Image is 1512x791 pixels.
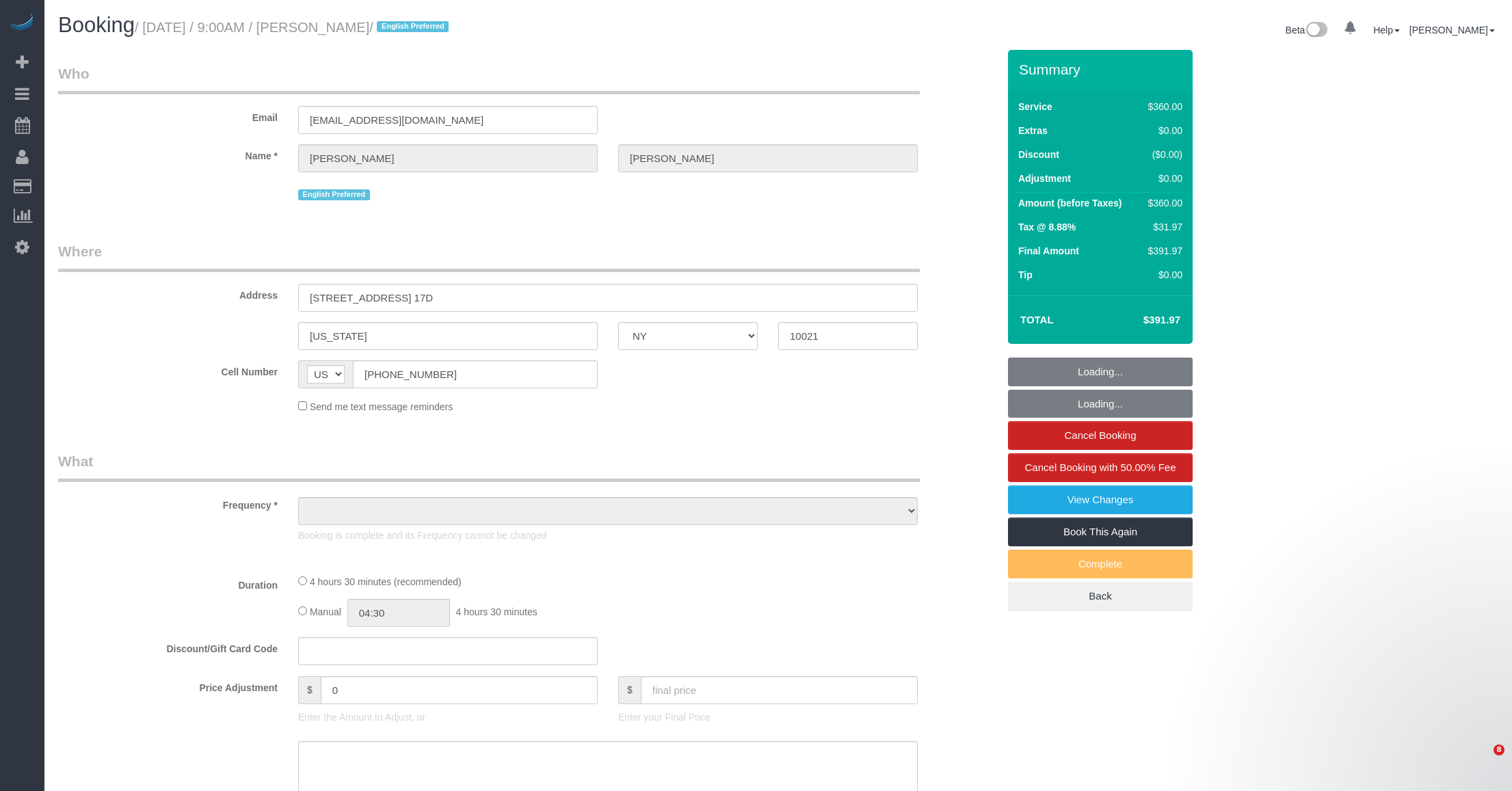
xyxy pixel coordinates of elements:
[58,241,920,272] legend: Where
[48,676,288,695] label: Price Adjustment
[310,606,341,617] span: Manual
[298,710,598,724] p: Enter the Amount to Adjust, or
[48,284,288,302] label: Address
[48,106,288,124] label: Email
[48,637,288,656] label: Discount/Gift Card Code
[1018,124,1048,137] label: Extras
[1008,453,1193,482] a: Cancel Booking with 50.00% Fee
[1008,582,1193,611] a: Back
[1143,196,1182,210] div: $360.00
[778,322,918,350] input: Zip Code
[310,576,462,587] span: 4 hours 30 minutes (recommended)
[1465,745,1498,777] iframe: Intercom live chat
[1018,220,1076,234] label: Tax @ 8.88%
[48,144,288,163] label: Name *
[48,360,288,379] label: Cell Number
[1143,244,1182,258] div: $391.97
[1008,485,1193,514] a: View Changes
[1143,220,1182,234] div: $31.97
[1018,244,1079,258] label: Final Amount
[641,676,918,704] input: final price
[1409,25,1495,36] a: [PERSON_NAME]
[1018,148,1059,161] label: Discount
[8,14,36,33] img: Automaid Logo
[1143,124,1182,137] div: $0.00
[298,189,370,200] span: English Preferred
[1020,314,1054,325] strong: Total
[58,451,920,482] legend: What
[1018,100,1052,113] label: Service
[48,494,288,512] label: Frequency *
[1018,172,1071,185] label: Adjustment
[298,322,598,350] input: City
[1494,745,1504,755] span: 8
[1019,62,1186,77] h3: Summary
[298,676,321,704] span: $
[298,106,598,134] input: Email
[135,20,453,35] small: / [DATE] / 9:00AM / [PERSON_NAME]
[58,13,135,37] span: Booking
[353,360,598,388] input: Cell Number
[618,676,641,704] span: $
[1008,518,1193,546] a: Book This Again
[1305,22,1327,40] img: New interface
[1143,172,1182,185] div: $0.00
[1286,25,1328,36] a: Beta
[1373,25,1400,36] a: Help
[298,144,598,172] input: First Name
[310,401,453,412] span: Send me text message reminders
[1143,100,1182,113] div: $360.00
[48,574,288,592] label: Duration
[1018,196,1122,210] label: Amount (before Taxes)
[456,606,538,617] span: 4 hours 30 minutes
[1025,461,1176,473] span: Cancel Booking with 50.00% Fee
[298,528,918,542] p: Booking is complete and its Frequency cannot be changed
[58,64,920,94] legend: Who
[1143,268,1182,282] div: $0.00
[1018,268,1033,282] label: Tip
[369,20,453,35] span: /
[618,710,918,724] p: Enter your Final Price
[618,144,918,172] input: Last Name
[1008,421,1193,450] a: Cancel Booking
[1102,314,1180,326] h4: $391.97
[1143,148,1182,161] div: ($0.00)
[377,21,449,32] span: English Preferred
